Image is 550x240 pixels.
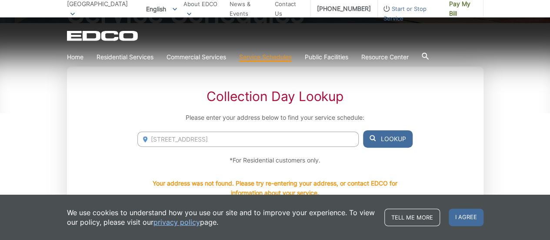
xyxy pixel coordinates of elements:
[67,30,139,41] a: EDCD logo. Return to the homepage.
[97,52,153,62] a: Residential Services
[384,209,440,226] a: Tell me more
[140,2,183,16] span: English
[449,209,483,226] span: I agree
[239,52,292,62] a: Service Schedules
[137,132,358,147] input: Enter Address
[137,88,412,104] h2: Collection Day Lookup
[137,155,412,165] p: *For Residential customers only.
[361,52,409,62] a: Resource Center
[137,179,412,198] p: Your address was not found. Please try re-entering your address, or contact EDCO for information ...
[305,52,348,62] a: Public Facilities
[67,52,83,62] a: Home
[363,130,413,148] button: Lookup
[167,52,226,62] a: Commercial Services
[153,217,200,227] a: privacy policy
[137,113,412,122] p: Please enter your address below to find your service schedule:
[67,208,376,227] p: We use cookies to understand how you use our site and to improve your experience. To view our pol...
